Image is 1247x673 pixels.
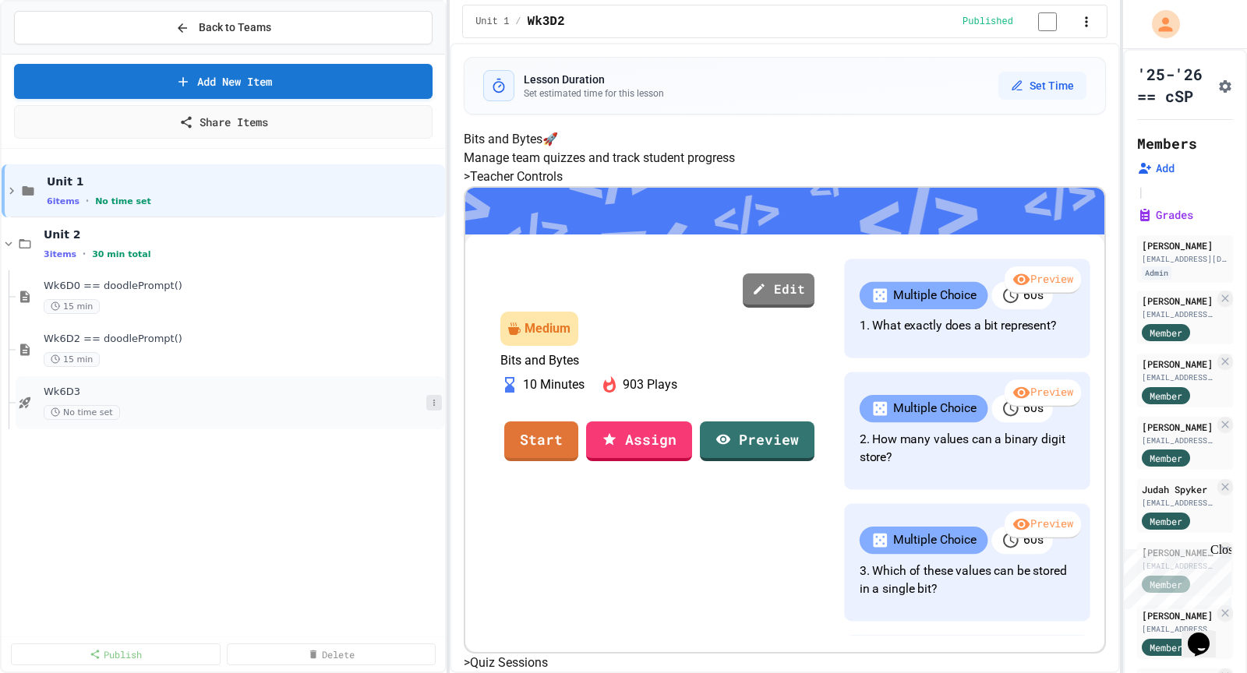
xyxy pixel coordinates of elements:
[1142,420,1214,434] div: [PERSON_NAME]
[743,273,814,308] a: Edit
[586,421,692,461] a: Assign
[44,405,120,420] span: No time set
[1142,482,1214,496] div: Judah Spyker
[1142,238,1228,252] div: [PERSON_NAME]
[1150,514,1182,528] span: Member
[1136,6,1184,42] div: My Account
[998,72,1086,100] button: Set Time
[1150,640,1182,654] span: Member
[1142,435,1214,446] div: [EMAIL_ADDRESS][DOMAIN_NAME]
[1019,12,1076,31] input: publish toggle
[1142,623,1214,635] div: [EMAIL_ADDRESS][DOMAIN_NAME]
[44,299,100,314] span: 15 min
[860,317,1075,336] p: 1. What exactly does a bit represent?
[1150,326,1182,340] span: Member
[528,12,565,31] span: Wk3D2
[1005,266,1081,294] div: Preview
[1005,379,1081,407] div: Preview
[44,280,442,293] span: Wk6D0 == doodlePrompt()
[1137,63,1211,107] h1: '25-'26 == cSP
[1005,511,1081,539] div: Preview
[1142,294,1214,308] div: [PERSON_NAME]
[464,654,1106,672] h5: > Quiz Sessions
[860,562,1075,598] p: 3. Which of these values can be stored in a single bit?
[623,375,677,394] p: 903 Plays
[199,19,271,36] span: Back to Teams
[11,643,221,665] a: Publish
[1142,253,1228,265] div: [EMAIL_ADDRESS][DOMAIN_NAME]
[504,421,578,461] a: Start
[1150,389,1182,403] span: Member
[963,16,1013,28] span: Published
[426,395,442,410] button: More options
[475,16,509,28] span: Unit 1
[1182,611,1231,657] iframe: chat widget
[1142,357,1214,371] div: [PERSON_NAME]
[44,249,76,259] span: 3 items
[1118,543,1231,609] iframe: chat widget
[44,352,100,367] span: 15 min
[860,430,1075,467] p: 2. How many values can a binary digit store?
[464,167,1106,186] h5: > Teacher Controls
[524,72,664,87] h3: Lesson Duration
[525,319,571,338] div: Medium
[515,16,521,28] span: /
[524,87,664,100] p: Set estimated time for this lesson
[1137,160,1175,176] button: Add
[1137,132,1197,154] h2: Members
[464,149,1106,167] p: Manage team quizzes and track student progress
[963,12,1076,31] div: Content is published and visible to students
[523,375,585,394] p: 10 Minutes
[893,531,977,550] p: Multiple Choice
[893,287,977,305] p: Multiple Choice
[1142,497,1214,509] div: [EMAIL_ADDRESS][DOMAIN_NAME]
[700,421,814,461] a: Preview
[464,130,1106,149] h4: Bits and Bytes 🚀
[6,6,108,99] div: Chat with us now!Close
[44,227,442,241] span: Unit 2
[1142,372,1214,383] div: [EMAIL_ADDRESS][DOMAIN_NAME]
[500,354,815,368] p: Bits and Bytes
[44,333,442,346] span: Wk6D2 == doodlePrompt()
[227,643,436,665] a: Delete
[86,195,89,207] span: •
[95,196,151,206] span: No time set
[83,248,86,260] span: •
[47,174,442,189] span: Unit 1
[1142,266,1171,280] div: Admin
[92,249,150,259] span: 30 min total
[14,64,433,99] a: Add New Item
[1137,207,1193,223] button: Grades
[1150,451,1182,465] span: Member
[1142,308,1214,320] div: [EMAIL_ADDRESS][DOMAIN_NAME]
[1137,182,1145,201] span: |
[14,105,433,139] a: Share Items
[47,196,79,206] span: 6 items
[44,386,426,399] span: Wk6D3
[893,400,977,418] p: Multiple Choice
[14,11,433,44] button: Back to Teams
[1142,608,1214,622] div: [PERSON_NAME]
[1217,76,1233,94] button: Assignment Settings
